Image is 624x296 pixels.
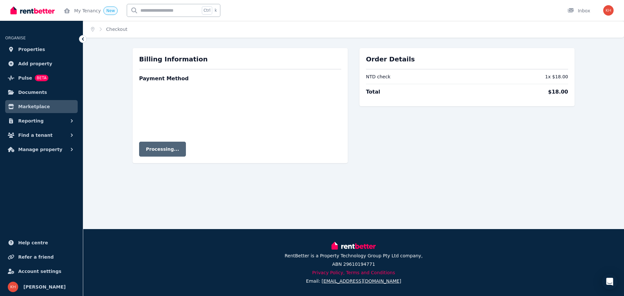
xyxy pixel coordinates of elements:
span: Properties [18,45,45,53]
span: Total [366,88,380,96]
div: Inbox [567,7,590,14]
img: RentBetter [331,241,376,251]
span: Checkout [106,26,128,32]
span: Manage property [18,146,62,153]
span: BETA [35,75,48,81]
button: Find a tenant [5,129,78,142]
span: [PERSON_NAME] [23,283,66,291]
span: Documents [18,88,47,96]
span: Add property [18,60,52,68]
span: NTD check [366,73,390,80]
span: ORGANISE [5,36,26,40]
span: Account settings [18,267,61,275]
h2: Billing Information [139,55,341,64]
a: Help centre [5,236,78,249]
a: PulseBETA [5,71,78,84]
p: ABN 29610194771 [332,261,375,267]
a: Marketplace [5,100,78,113]
div: Payment Method [139,72,188,85]
span: $18.00 [548,88,568,96]
a: Add property [5,57,78,70]
iframe: Secure payment input frame [138,86,343,135]
span: Refer a friend [18,253,54,261]
a: Privacy Policy, Terms and Conditions [312,270,395,275]
h2: Order Details [366,55,568,64]
span: Reporting [18,117,44,125]
button: Manage property [5,143,78,156]
p: Email: [306,278,401,284]
span: k [215,8,217,13]
span: Find a tenant [18,131,53,139]
img: Karen Hickey [603,5,614,16]
a: Properties [5,43,78,56]
span: 1 x $18.00 [545,73,568,80]
img: Karen Hickey [8,282,18,292]
nav: Breadcrumb [83,21,135,38]
span: Pulse [18,74,32,82]
a: Documents [5,86,78,99]
span: New [106,8,115,13]
span: Help centre [18,239,48,247]
span: Ctrl [202,6,212,15]
a: Refer a friend [5,251,78,264]
p: RentBetter is a Property Technology Group Pty Ltd company, [285,252,423,259]
img: RentBetter [10,6,55,15]
a: Account settings [5,265,78,278]
div: Open Intercom Messenger [602,274,617,290]
span: [EMAIL_ADDRESS][DOMAIN_NAME] [322,278,401,284]
button: Reporting [5,114,78,127]
span: Marketplace [18,103,50,110]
